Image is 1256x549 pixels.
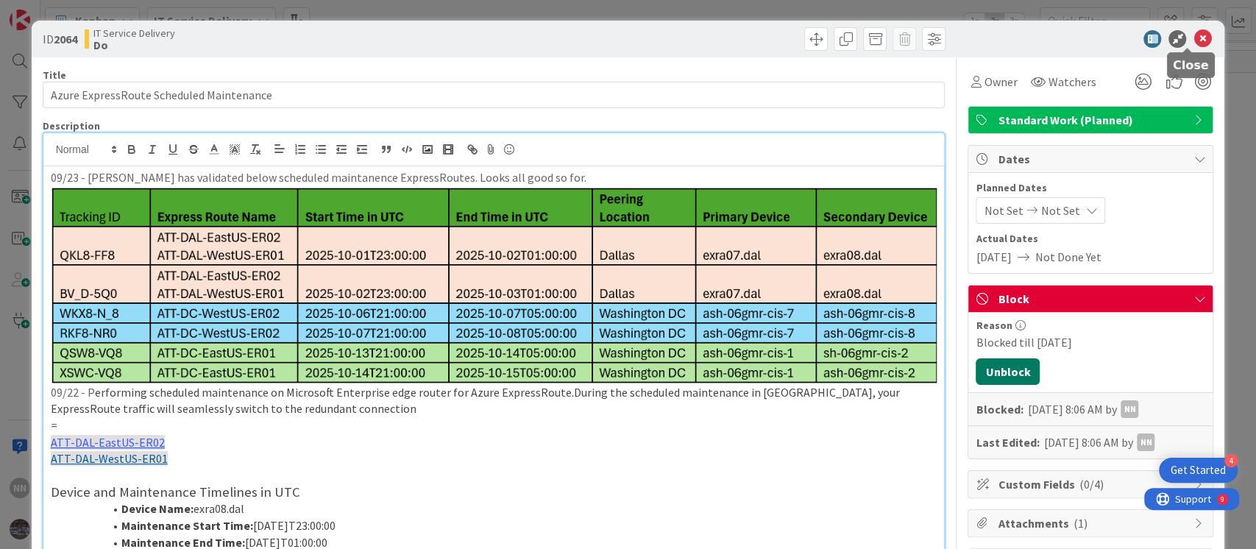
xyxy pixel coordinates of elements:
[1173,58,1209,72] h5: Close
[976,248,1011,266] span: [DATE]
[998,475,1186,493] span: Custom Fields
[1224,454,1238,467] div: 4
[51,186,937,417] p: 09/22 - P
[1073,516,1087,531] span: ( 1 )
[1079,477,1103,492] span: ( 0/4 )
[984,73,1017,91] span: Owner
[51,417,937,434] p: =
[51,451,168,466] a: ATT-DAL-WestUS-ER01
[976,231,1205,247] span: Actual Dates
[1171,463,1226,478] div: Get Started
[976,358,1040,385] button: Unblock
[68,517,937,534] li: [DATE]T23:00:00
[77,6,80,18] div: 9
[976,400,1023,418] b: Blocked:
[1048,73,1096,91] span: Watchers
[51,435,165,450] a: ATT-DAL-EastUS-ER02
[976,180,1205,196] span: Planned Dates
[31,2,67,20] span: Support
[998,514,1186,532] span: Attachments
[51,484,300,500] span: Device and Maintenance Timelines in UTC
[976,433,1039,451] b: Last Edited:
[54,32,77,46] b: 2064
[998,290,1186,308] span: Block
[1121,400,1138,418] div: NN
[1043,433,1154,451] div: [DATE] 8:06 AM by
[1137,433,1154,451] div: NN
[1159,458,1238,483] div: Open Get Started checklist, remaining modules: 4
[998,111,1186,129] span: Standard Work (Planned)
[984,202,1023,219] span: Not Set
[976,320,1012,330] span: Reason
[93,39,175,51] b: Do
[51,186,937,384] img: image.png
[121,518,253,533] strong: Maintenance Start Time:
[43,30,77,48] span: ID
[998,150,1186,168] span: Dates
[43,82,945,108] input: type card name here...
[121,501,194,516] strong: Device Name:
[51,169,937,186] p: 09/23 - [PERSON_NAME] has validated below scheduled maintanence ExpressRoutes. Looks all good so ...
[1035,248,1101,266] span: Not Done Yet
[93,27,175,39] span: IT Service Delivery
[51,385,902,417] span: erforming scheduled maintenance on Microsoft Enterprise edge router for Azure ExpressRoute.During...
[43,119,100,132] span: Description
[1027,400,1138,418] div: [DATE] 8:06 AM by
[68,500,937,517] li: exra08.dal
[43,68,66,82] label: Title
[976,333,1205,351] div: Blocked till [DATE]
[1040,202,1079,219] span: Not Set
